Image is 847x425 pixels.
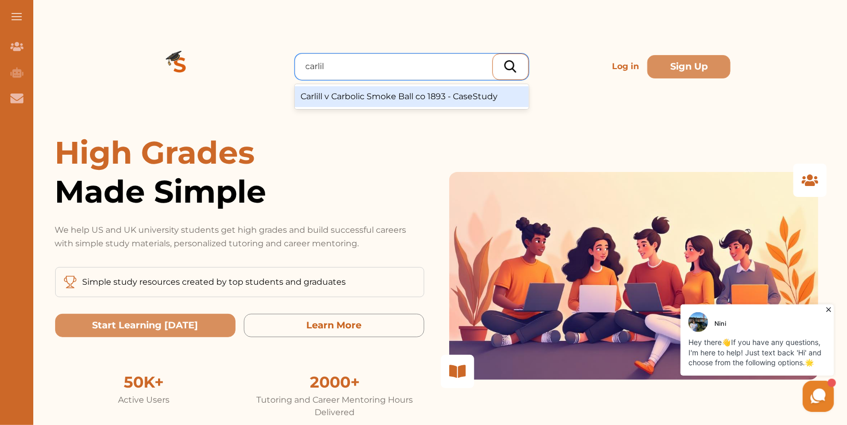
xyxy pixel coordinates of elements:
span: Made Simple [55,172,424,211]
p: We help US and UK university students get high grades and build successful careers with simple st... [55,223,424,250]
div: Carlill v Carbolic Smoke Ball co 1893 - CaseStudy [295,86,529,107]
p: Simple study resources created by top students and graduates [83,276,346,288]
div: Active Users [55,394,233,406]
img: search_icon [504,60,516,73]
div: 2000+ [246,370,424,394]
div: 50K+ [55,370,233,394]
button: Learn More [244,314,424,337]
button: Start Learning Today [55,314,236,337]
div: Tutoring and Career Mentoring Hours Delivered [246,394,424,419]
button: Sign Up [647,55,731,78]
p: Log in [608,56,643,77]
img: Logo [142,29,217,104]
span: High Grades [55,134,255,171]
iframe: HelpCrunch [597,302,837,415]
